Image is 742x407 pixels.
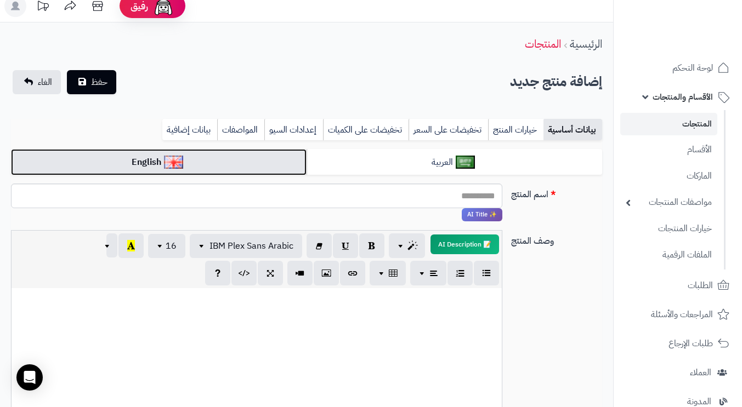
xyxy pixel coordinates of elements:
[307,149,602,176] a: العربية
[620,217,717,240] a: خيارات المنتجات
[525,36,561,52] a: المنتجات
[651,307,713,322] span: المراجعات والأسئلة
[190,234,302,258] button: IBM Plex Sans Arabic
[620,113,717,135] a: المنتجات
[510,71,602,93] h2: إضافة منتج جديد
[67,70,116,94] button: حفظ
[672,60,713,76] span: لوحة التحكم
[667,29,732,52] img: logo-2.png
[620,359,735,386] a: العملاء
[462,208,502,221] span: انقر لاستخدام رفيقك الذكي
[166,239,177,253] span: 16
[620,272,735,299] a: الطلبات
[620,301,735,328] a: المراجعات والأسئلة
[543,119,602,141] a: بيانات أساسية
[570,36,602,52] a: الرئيسية
[669,336,713,351] span: طلبات الإرجاع
[323,119,409,141] a: تخفيضات على الكميات
[690,365,711,380] span: العملاء
[162,119,217,141] a: بيانات إضافية
[209,239,293,253] span: IBM Plex Sans Arabic
[488,119,543,141] a: خيارات المنتج
[431,234,499,254] button: 📝 AI Description
[620,330,735,357] a: طلبات الإرجاع
[507,184,607,201] label: اسم المنتج
[620,164,717,188] a: الماركات
[620,243,717,267] a: الملفات الرقمية
[16,364,43,391] div: Open Intercom Messenger
[620,138,717,162] a: الأقسام
[11,149,307,176] a: English
[148,234,185,258] button: 16
[620,55,735,81] a: لوحة التحكم
[688,278,713,293] span: الطلبات
[653,89,713,105] span: الأقسام والمنتجات
[38,76,52,89] span: الغاء
[507,230,607,248] label: وصف المنتج
[217,119,264,141] a: المواصفات
[409,119,488,141] a: تخفيضات على السعر
[164,156,183,169] img: English
[264,119,323,141] a: إعدادات السيو
[456,156,475,169] img: العربية
[91,76,107,89] span: حفظ
[13,70,61,94] a: الغاء
[620,191,717,214] a: مواصفات المنتجات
